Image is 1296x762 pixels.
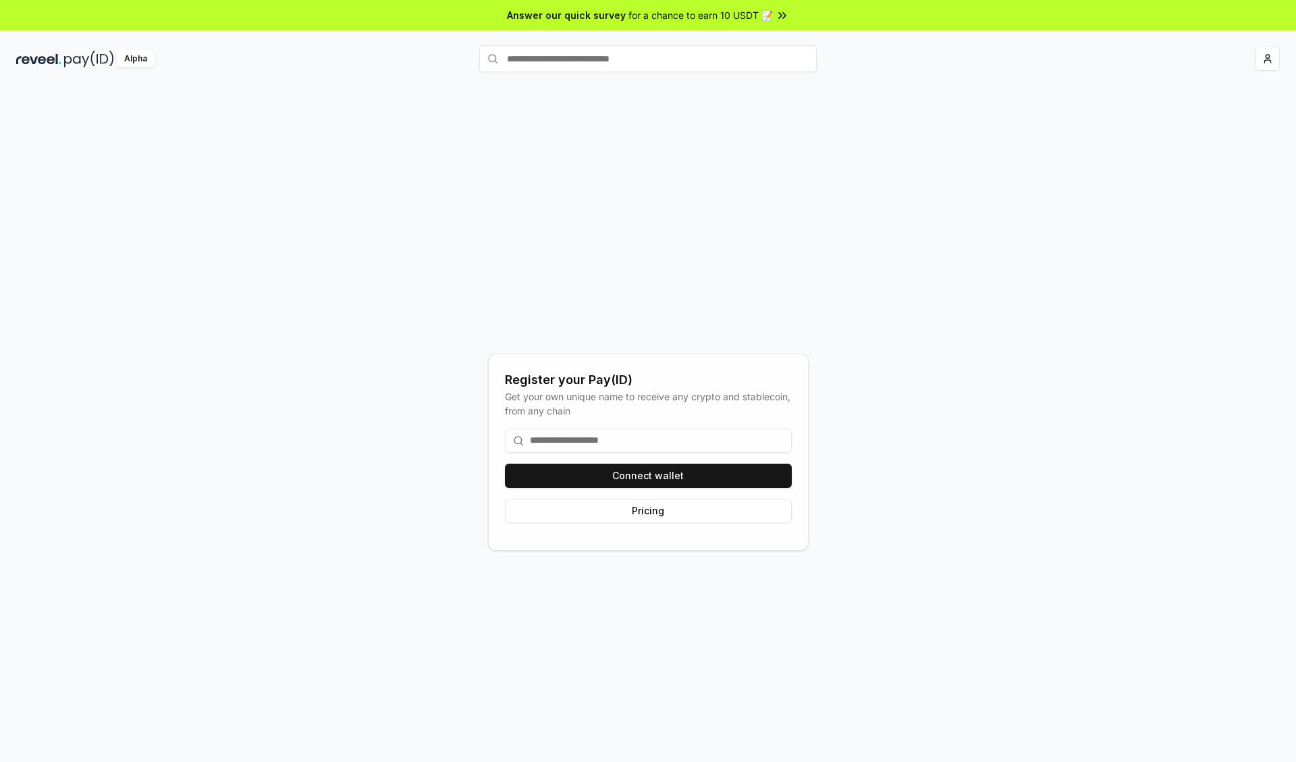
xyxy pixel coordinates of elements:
span: for a chance to earn 10 USDT 📝 [628,8,773,22]
span: Answer our quick survey [507,8,626,22]
div: Alpha [117,51,155,67]
img: reveel_dark [16,51,61,67]
button: Connect wallet [505,464,792,488]
div: Register your Pay(ID) [505,371,792,389]
img: pay_id [64,51,114,67]
div: Get your own unique name to receive any crypto and stablecoin, from any chain [505,389,792,418]
button: Pricing [505,499,792,523]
